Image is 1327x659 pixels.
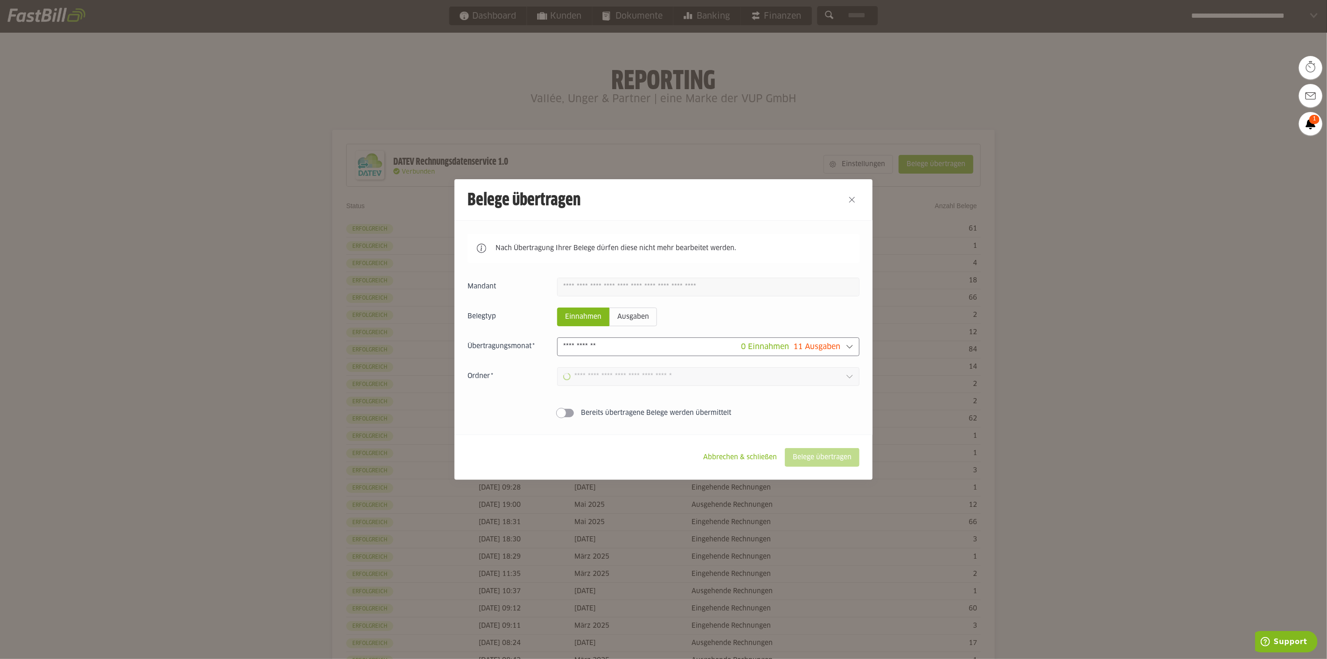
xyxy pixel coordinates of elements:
[793,343,840,351] span: 11 Ausgaben
[785,448,859,467] sl-button: Belege übertragen
[557,308,609,326] sl-radio-button: Einnahmen
[609,308,657,326] sl-radio-button: Ausgaben
[741,343,789,351] span: 0 Einnahmen
[1309,115,1320,124] span: 1
[468,408,859,418] sl-switch: Bereits übertragene Belege werden übermittelt
[1299,112,1322,135] a: 1
[1255,631,1318,654] iframe: Öffnet ein Widget, in dem Sie weitere Informationen finden
[695,448,785,467] sl-button: Abbrechen & schließen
